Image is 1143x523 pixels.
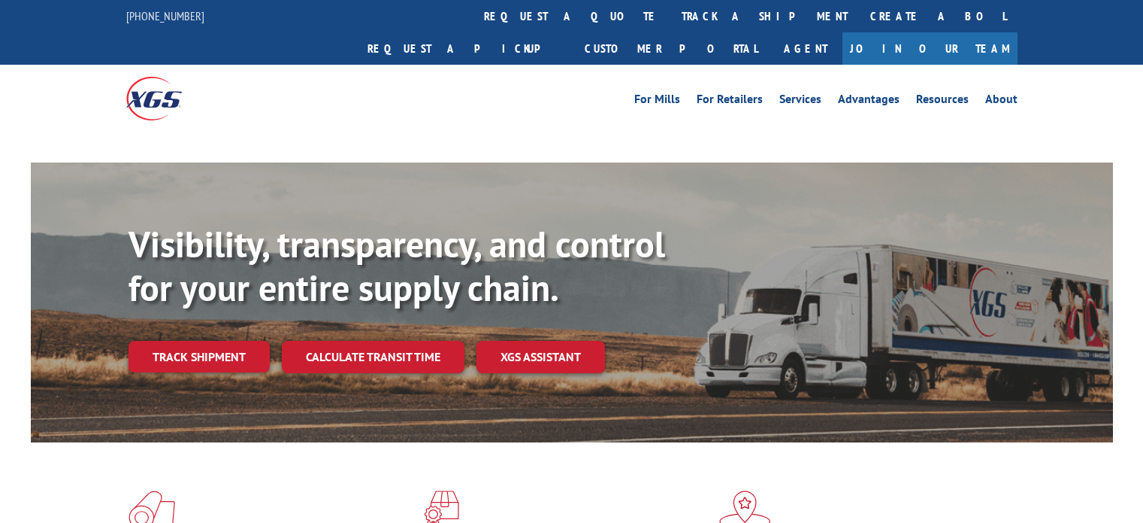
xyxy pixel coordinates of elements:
a: XGS ASSISTANT [476,341,605,373]
a: Advantages [838,93,900,110]
a: Calculate transit time [282,341,464,373]
a: Join Our Team [842,32,1018,65]
a: Request a pickup [356,32,573,65]
a: For Mills [634,93,680,110]
a: Customer Portal [573,32,769,65]
a: Services [779,93,821,110]
a: [PHONE_NUMBER] [126,8,204,23]
b: Visibility, transparency, and control for your entire supply chain. [129,220,665,311]
a: Resources [916,93,969,110]
a: For Retailers [697,93,763,110]
a: About [985,93,1018,110]
a: Track shipment [129,341,270,372]
a: Agent [769,32,842,65]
